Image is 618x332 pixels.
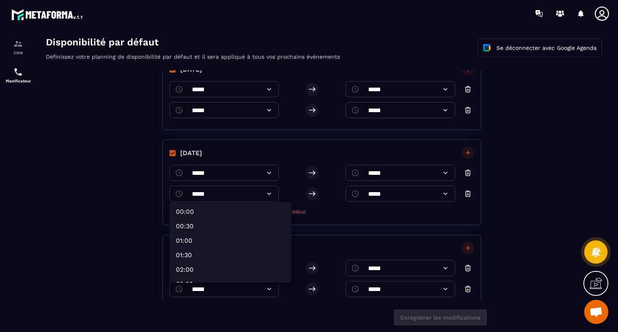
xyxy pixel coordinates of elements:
li: 02:00 [135,228,253,241]
li: 02:30 [135,243,253,256]
li: 01:00 [135,199,253,212]
p: Planificateur [2,79,34,83]
a: formationformationCRM [2,33,34,61]
a: Ouvrir le chat [584,300,608,324]
li: 00:30 [135,185,253,198]
li: 01:30 [135,214,253,227]
li: 00:00 [135,170,253,183]
a: schedulerschedulerPlanificateur [2,61,34,89]
img: logo [11,7,84,22]
img: scheduler [13,67,23,77]
p: CRM [2,51,34,55]
img: formation [13,39,23,49]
